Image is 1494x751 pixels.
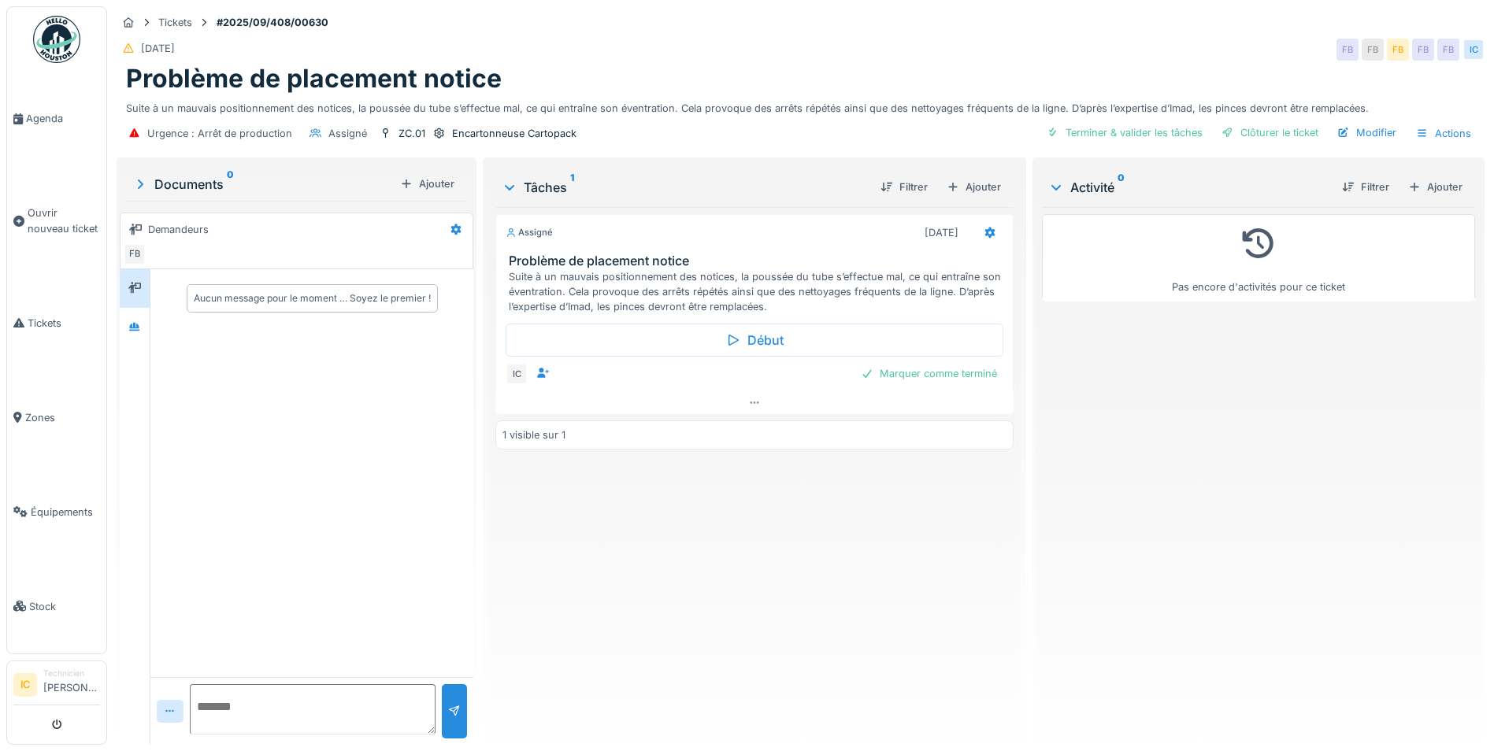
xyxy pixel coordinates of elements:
span: Ouvrir nouveau ticket [28,205,100,235]
div: [DATE] [141,41,175,56]
div: Assigné [328,126,367,141]
div: Début [506,324,1003,357]
div: Urgence : Arrêt de production [147,126,292,141]
div: Tâches [502,178,868,197]
a: Ouvrir nouveau ticket [7,166,106,276]
div: Activité [1048,178,1329,197]
div: Filtrer [1336,176,1396,198]
div: Filtrer [874,176,934,198]
div: [DATE] [925,225,958,240]
span: Tickets [28,316,100,331]
a: Équipements [7,464,106,559]
a: Zones [7,370,106,464]
a: Tickets [7,276,106,370]
div: IC [506,363,528,385]
div: Pas encore d'activités pour ce ticket [1052,221,1465,294]
img: Badge_color-CXgf-gQk.svg [33,16,80,63]
div: Documents [132,175,394,194]
a: Stock [7,559,106,653]
span: Zones [25,410,100,425]
div: IC [1462,39,1485,61]
sup: 0 [227,175,234,194]
div: Assigné [506,226,553,239]
div: Suite à un mauvais positionnement des notices, la poussée du tube s’effectue mal, ce qui entraîne... [126,94,1475,116]
div: Encartonneuse Cartopack [452,126,576,141]
span: Stock [29,599,100,614]
div: Ajouter [940,176,1007,198]
div: Technicien [43,668,100,679]
div: Demandeurs [148,222,209,237]
div: FB [1437,39,1459,61]
sup: 0 [1118,178,1125,197]
div: Suite à un mauvais positionnement des notices, la poussée du tube s’effectue mal, ce qui entraîne... [509,269,1007,315]
div: ZC.01 [399,126,425,141]
div: Marquer comme terminé [855,363,1003,384]
div: FB [1412,39,1434,61]
li: IC [13,673,37,697]
div: 1 visible sur 1 [502,427,565,442]
a: Agenda [7,72,106,166]
div: Actions [1409,122,1478,145]
div: Tickets [158,15,192,30]
div: FB [124,243,146,265]
sup: 1 [570,178,574,197]
li: [PERSON_NAME] [43,668,100,701]
strong: #2025/09/408/00630 [210,15,335,30]
h3: Problème de placement notice [509,253,1007,268]
div: Aucun message pour le moment … Soyez le premier ! [194,291,431,305]
div: FB [1362,39,1384,61]
span: Équipements [31,505,100,520]
div: Modifier [1331,122,1403,143]
div: Terminer & valider les tâches [1040,122,1209,143]
div: FB [1336,39,1359,61]
div: Ajouter [394,173,461,194]
span: Agenda [26,111,100,126]
h1: Problème de placement notice [126,64,502,94]
div: Ajouter [1402,176,1469,198]
div: FB [1387,39,1409,61]
div: Clôturer le ticket [1215,122,1325,143]
a: IC Technicien[PERSON_NAME] [13,668,100,705]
